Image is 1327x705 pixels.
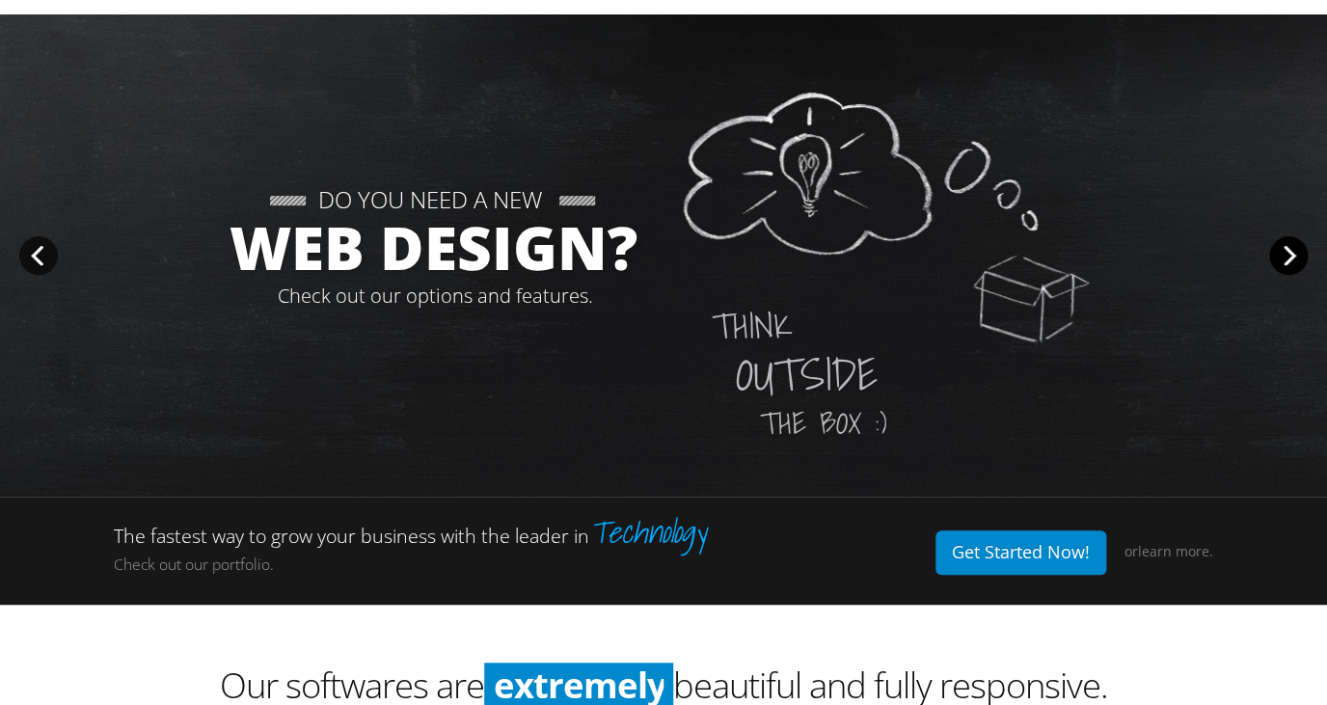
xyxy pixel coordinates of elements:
[760,400,887,445] div: The box :)
[589,507,705,556] em: Technology
[1124,541,1213,562] div: or
[114,516,705,576] p: The fastest way to grow your business with the leader in
[712,304,792,348] div: Think
[1138,542,1213,560] a: learn more.
[114,548,705,576] span: Check out our portfolio.
[318,188,542,211] div: DO YOU NEED A NEW
[278,285,593,308] div: Check out our options and features.
[736,352,878,396] div: Outside
[935,530,1106,575] a: Get Started Now!
[230,217,637,277] div: WEB DESIGN?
